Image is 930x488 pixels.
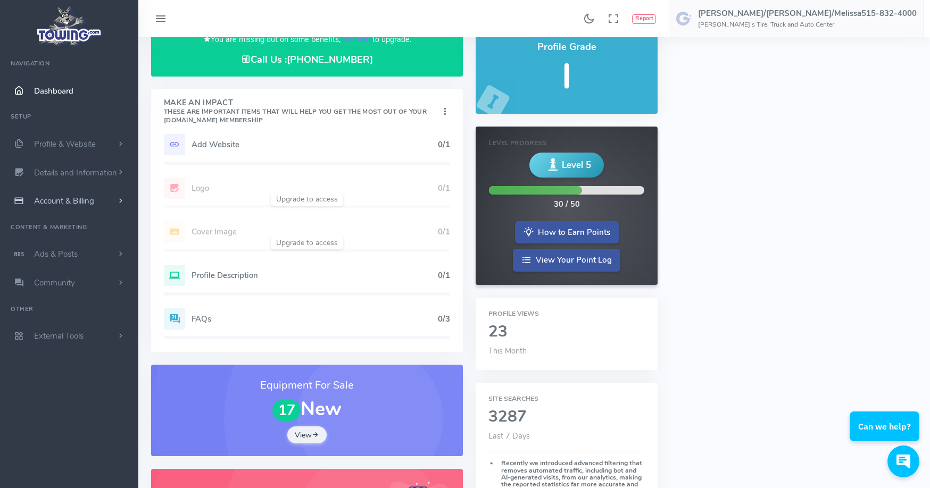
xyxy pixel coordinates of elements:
[438,271,450,280] h5: 0/1
[287,426,327,443] a: View
[488,431,530,441] span: Last 7 Days
[164,377,450,393] h3: Equipment For Sale
[515,221,619,244] a: How to Earn Points
[676,10,693,27] img: user-image
[562,158,591,172] span: Level 5
[34,196,94,206] span: Account & Billing
[513,249,620,272] a: View Your Point Log
[34,139,96,149] span: Profile & Website
[34,167,117,178] span: Details and Information
[698,9,917,18] h5: [PERSON_NAME]/[PERSON_NAME]/Melissa515-832-4000
[554,199,580,211] div: 30 / 50
[632,14,656,24] button: Report
[272,400,301,422] span: 17
[164,399,450,421] h1: New
[488,58,645,96] h5: I
[34,249,78,259] span: Ads & Posts
[488,408,645,426] h2: 3287
[489,140,644,147] h6: Level Progress
[164,99,439,124] h4: Make An Impact
[438,140,450,149] h5: 0/1
[34,3,105,48] img: logo
[164,107,427,124] small: These are important items that will help you get the most out of your [DOMAIN_NAME] Membership
[192,315,438,323] h5: FAQs
[698,21,917,28] h6: [PERSON_NAME]'s Tire, Truck and Auto Center
[842,382,930,488] iframe: Conversations
[34,86,73,96] span: Dashboard
[192,271,438,280] h5: Profile Description
[164,33,450,46] p: You are missing out on some benefits, to upgrade.
[341,34,372,45] a: click here
[488,323,645,341] h2: 23
[438,315,450,323] h5: 0/3
[192,140,438,149] h5: Add Website
[488,346,527,356] span: This Month
[488,42,645,53] h4: Profile Grade
[34,331,84,341] span: External Tools
[34,277,75,288] span: Community
[488,396,645,402] h6: Site Searches
[164,54,450,65] h4: Call Us :
[287,53,373,66] a: [PHONE_NUMBER]
[488,310,645,317] h6: Profile Views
